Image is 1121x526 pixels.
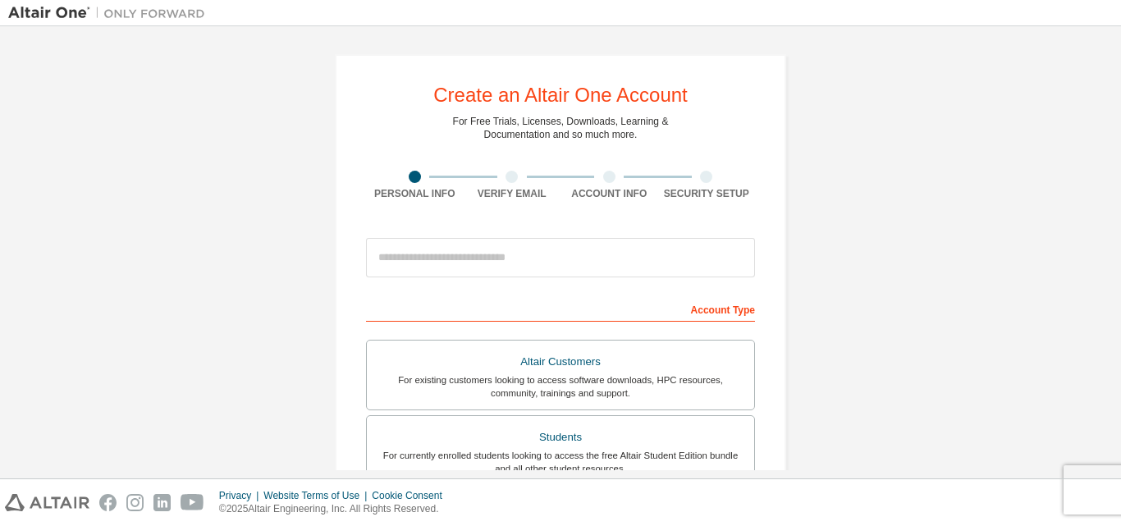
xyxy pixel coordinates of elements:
[372,489,451,502] div: Cookie Consent
[433,85,688,105] div: Create an Altair One Account
[658,187,756,200] div: Security Setup
[219,489,263,502] div: Privacy
[153,494,171,511] img: linkedin.svg
[263,489,372,502] div: Website Terms of Use
[453,115,669,141] div: For Free Trials, Licenses, Downloads, Learning & Documentation and so much more.
[366,295,755,322] div: Account Type
[99,494,117,511] img: facebook.svg
[126,494,144,511] img: instagram.svg
[219,502,452,516] p: © 2025 Altair Engineering, Inc. All Rights Reserved.
[560,187,658,200] div: Account Info
[377,350,744,373] div: Altair Customers
[377,426,744,449] div: Students
[464,187,561,200] div: Verify Email
[181,494,204,511] img: youtube.svg
[377,449,744,475] div: For currently enrolled students looking to access the free Altair Student Edition bundle and all ...
[8,5,213,21] img: Altair One
[377,373,744,400] div: For existing customers looking to access software downloads, HPC resources, community, trainings ...
[366,187,464,200] div: Personal Info
[5,494,89,511] img: altair_logo.svg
